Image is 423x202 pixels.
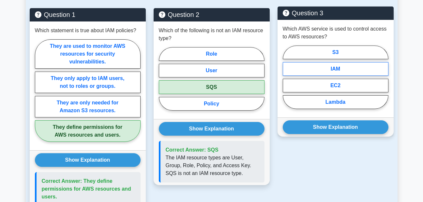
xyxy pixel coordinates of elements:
[159,27,264,42] p: Which of the following is not an IAM resource type?
[159,11,264,19] h5: Question 2
[166,147,219,153] span: Correct Answer: SQS
[159,80,264,94] label: SQS
[283,120,388,134] button: Show Explanation
[159,64,264,77] label: User
[35,39,141,69] label: They are used to monitor AWS resources for security vulnerabilities.
[35,27,136,34] p: Which statement is true about IAM policies?
[35,11,141,19] h5: Question 1
[35,96,141,117] label: They are only needed for Amazon S3 resources.
[283,9,388,17] h5: Question 3
[35,72,141,93] label: They only apply to IAM users, not to roles or groups.
[283,95,388,109] label: Lambda
[35,153,141,167] button: Show Explanation
[283,25,388,41] p: Which AWS service is used to control access to AWS resources?
[159,97,264,111] label: Policy
[283,79,388,92] label: EC2
[159,47,264,61] label: Role
[166,154,259,177] p: The IAM resource types are User, Group, Role, Policy, and Access Key. SQS is not an IAM resource ...
[159,122,264,136] button: Show Explanation
[283,46,388,59] label: S3
[35,120,141,142] label: They define permissions for AWS resources and users.
[42,178,131,199] span: Correct Answer: They define permissions for AWS resources and users.
[283,62,388,76] label: IAM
